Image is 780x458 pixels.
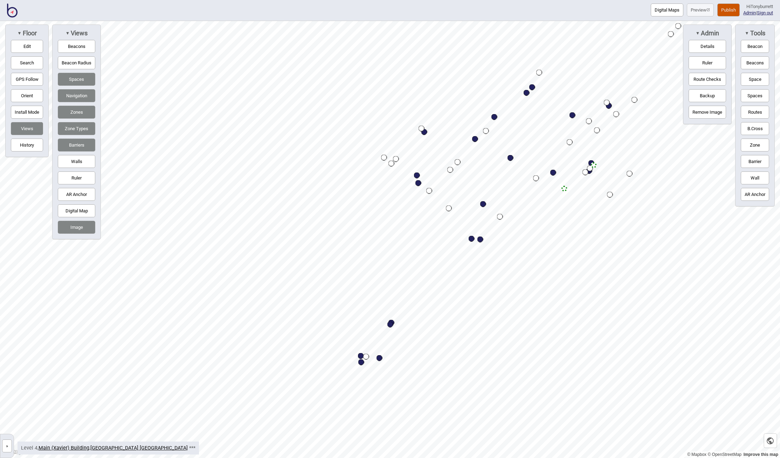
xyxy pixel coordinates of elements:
[743,10,757,15] span: |
[387,322,393,327] div: Map marker
[58,188,95,201] button: AR Anchor
[689,56,726,69] button: Ruler
[689,106,726,119] button: Remove Image
[606,103,612,109] div: Map marker
[472,136,478,142] div: Map marker
[741,139,769,152] button: Zone
[561,186,567,192] div: Map marker
[529,84,535,90] div: Map marker
[446,205,452,211] div: Map marker
[743,3,773,10] div: Hi Tonyburrett
[689,89,726,102] button: Backup
[90,445,188,451] a: [GEOGRAPHIC_DATA] [GEOGRAPHIC_DATA]
[39,445,89,451] a: Main (Xavier) Building
[668,31,674,37] div: Map marker
[11,139,43,152] button: History
[58,155,95,168] button: Walls
[377,355,382,361] div: Map marker
[651,3,683,16] button: Digital Maps
[696,30,700,36] span: ▼
[58,171,95,184] button: Ruler
[687,3,714,16] a: Previewpreview
[419,126,424,132] div: Map marker
[58,73,95,86] button: Spaces
[741,56,769,69] button: Beacons
[536,70,542,76] div: Map marker
[567,139,573,145] div: Map marker
[426,188,432,194] div: Map marker
[741,106,769,119] button: Routes
[0,442,14,449] a: »
[2,439,12,452] button: »
[524,90,530,96] div: Map marker
[58,204,95,217] button: Digital Map
[58,40,95,53] button: Beacons
[17,30,21,36] span: ▼
[447,167,453,173] div: Map marker
[58,56,95,69] button: Beacon Radius
[58,139,95,152] button: Barriers
[741,89,769,102] button: Spaces
[594,127,600,133] div: Map marker
[533,175,539,181] div: Map marker
[700,29,719,37] span: Admin
[706,8,710,12] img: preview
[469,236,475,242] div: Map marker
[631,97,637,103] div: Map marker
[627,171,633,177] div: Map marker
[508,155,513,161] div: Map marker
[582,169,588,175] div: Map marker
[22,29,37,37] span: Floor
[550,170,556,176] div: Map marker
[421,129,427,135] div: Map marker
[613,111,619,117] div: Map marker
[483,128,489,134] div: Map marker
[58,106,95,119] button: Zones
[480,201,486,207] div: Map marker
[381,155,387,161] div: Map marker
[741,73,769,86] button: Space
[741,122,769,135] button: B.Cross
[388,161,394,167] div: Map marker
[741,171,769,184] button: Wall
[358,359,364,365] div: Map marker
[358,353,364,359] div: Map marker
[570,112,575,118] div: Map marker
[39,445,90,451] span: ,
[11,56,43,69] button: Search
[415,180,421,186] div: Map marker
[11,89,43,102] button: Orient
[741,155,769,168] button: Barrier
[65,30,70,36] span: ▼
[741,188,769,201] button: AR Anchor
[497,214,503,220] div: Map marker
[388,320,394,326] div: Map marker
[491,114,497,120] div: Map marker
[675,23,681,29] div: Map marker
[58,89,95,102] button: Navigation
[363,354,369,360] div: Map marker
[689,40,726,53] button: Details
[745,30,749,36] span: ▼
[588,160,594,166] div: Map marker
[743,10,756,15] a: Admin
[741,40,769,53] button: Beacon
[689,73,726,86] button: Route Checks
[591,162,597,168] div: Map marker
[744,452,778,457] a: Map feedback
[717,3,740,16] button: Publish
[757,10,773,15] button: Sign out
[11,106,43,119] button: Install Mode
[11,40,43,53] button: Edit
[749,29,765,37] span: Tools
[58,221,95,234] button: Image
[393,156,399,162] div: Map marker
[707,452,741,457] a: OpenStreetMap
[455,159,461,165] div: Map marker
[604,100,610,106] div: Map marker
[7,3,18,17] img: BindiMaps CMS
[11,122,43,135] button: Views
[687,3,714,16] button: Preview
[2,448,33,456] a: Mapbox logo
